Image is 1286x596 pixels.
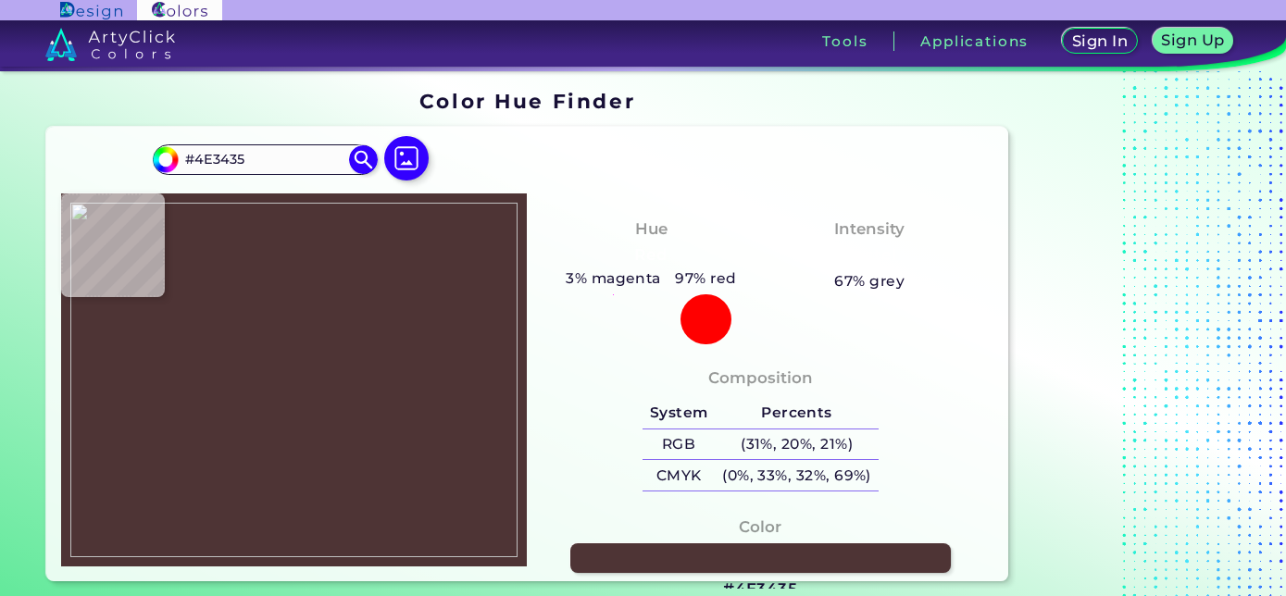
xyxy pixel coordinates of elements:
h4: Composition [708,365,813,391]
h5: Sign In [1075,34,1126,48]
img: icon search [349,145,377,173]
h4: Hue [635,216,668,242]
h5: 67% grey [834,269,905,293]
img: icon picture [384,136,429,180]
h4: Intensity [834,216,905,242]
h3: Red [627,244,676,267]
input: type color.. [179,147,351,172]
img: ArtyClick Design logo [60,2,122,19]
h5: CMYK [643,460,715,490]
img: f62d0a47-ec9b-4bb5-bdfc-bffd1c71e13b [70,203,518,557]
a: Sign Up [1156,30,1230,53]
h5: 97% red [668,267,744,291]
h5: (0%, 33%, 32%, 69%) [715,460,878,490]
h3: Applications [920,34,1029,48]
h3: Tools [822,34,868,48]
h4: Color [739,514,781,540]
h5: Percents [715,398,878,428]
h5: (31%, 20%, 21%) [715,429,878,460]
h5: System [643,398,715,428]
iframe: Advertisement [1016,83,1247,589]
h3: Pastel [835,244,905,267]
h1: Color Hue Finder [419,87,635,115]
h5: Sign Up [1165,33,1222,47]
h5: 3% magenta [558,267,668,291]
img: logo_artyclick_colors_white.svg [45,28,176,61]
a: Sign In [1066,30,1134,53]
h5: RGB [643,429,715,460]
